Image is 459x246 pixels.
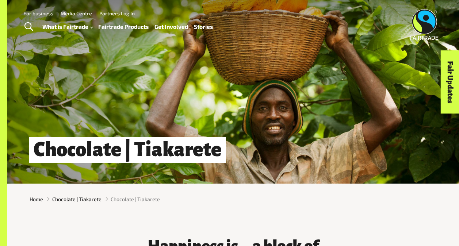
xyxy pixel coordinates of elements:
[20,18,38,36] a: Toggle Search
[154,22,188,32] a: Get Involved
[111,195,160,203] span: Chocolate | Tiakarete
[29,137,226,163] h1: Chocolate | Tiakarete
[410,9,439,40] img: Fairtrade Australia New Zealand logo
[42,22,93,32] a: What is Fairtrade
[98,22,149,32] a: Fairtrade Products
[99,10,135,16] a: Partners Log In
[23,10,53,16] a: For business
[194,22,213,32] a: Stories
[52,195,102,203] a: Chocolate | Tiakarete
[61,10,92,16] a: Media Centre
[30,195,43,203] a: Home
